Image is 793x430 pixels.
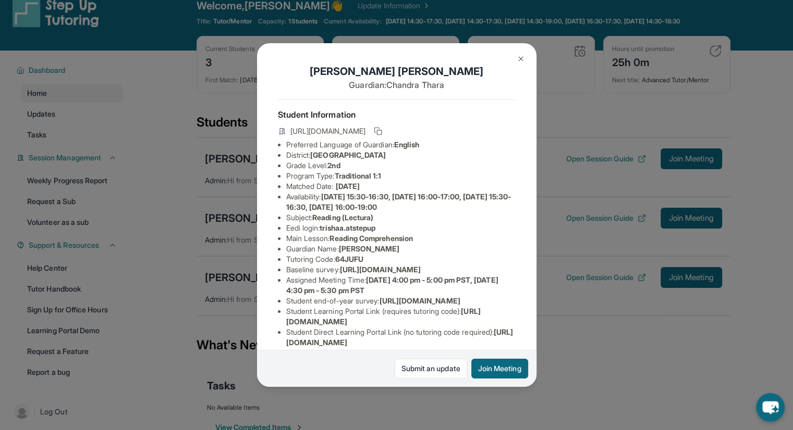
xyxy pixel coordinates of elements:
li: Availability: [286,192,516,212]
button: Join Meeting [471,359,528,378]
h1: [PERSON_NAME] [PERSON_NAME] [278,64,516,79]
span: English [394,140,420,149]
a: Submit an update [395,359,467,378]
li: Matched Date: [286,181,516,192]
span: [URL][DOMAIN_NAME] [290,126,365,136]
span: [DATE] 4:00 pm - 5:00 pm PST, [DATE] 4:30 pm - 5:30 pm PST [286,275,498,295]
li: Baseline survey : [286,264,516,275]
li: EEDI Password : [286,348,516,358]
span: trishaa.atstepup [320,223,375,232]
p: Guardian: Chandra Thara [278,79,516,91]
li: Grade Level: [286,160,516,171]
li: Student Learning Portal Link (requires tutoring code) : [286,306,516,327]
li: Guardian Name : [286,244,516,254]
span: stepup24 [338,348,370,357]
span: Traditional 1:1 [334,171,381,180]
li: Program Type: [286,171,516,181]
span: [DATE] [336,182,360,191]
span: [DATE] 15:30-16:30, [DATE] 16:00-17:00, [DATE] 15:30-16:30, [DATE] 16:00-19:00 [286,192,511,211]
li: Subject : [286,212,516,223]
span: [GEOGRAPHIC_DATA] [310,150,386,159]
li: Tutoring Code : [286,254,516,264]
span: [URL][DOMAIN_NAME] [379,296,460,305]
li: Assigned Meeting Time : [286,275,516,296]
span: 2nd [327,161,340,170]
li: District: [286,150,516,160]
span: [URL][DOMAIN_NAME] [340,265,421,274]
button: Copy link [372,125,384,137]
span: 64JUFU [335,255,363,263]
span: Reading Comprehension [330,234,412,243]
li: Student end-of-year survey : [286,296,516,306]
h4: Student Information [278,108,516,121]
li: Main Lesson : [286,233,516,244]
span: Reading (Lectura) [312,213,373,222]
button: chat-button [756,393,785,422]
span: [PERSON_NAME] [339,244,400,253]
li: Student Direct Learning Portal Link (no tutoring code required) : [286,327,516,348]
img: Close Icon [517,55,525,63]
li: Eedi login : [286,223,516,233]
li: Preferred Language of Guardian: [286,140,516,150]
